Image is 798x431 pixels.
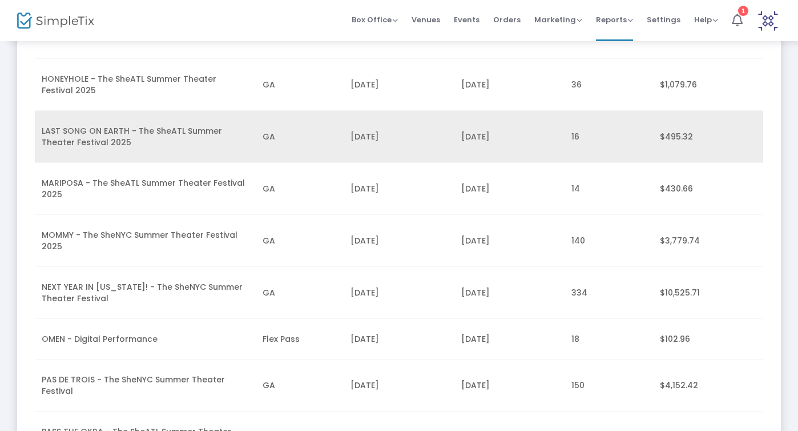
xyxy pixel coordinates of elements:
[35,267,256,319] td: NEXT YEAR IN [US_STATE]! - The SheNYC Summer Theater Festival
[344,215,454,267] td: [DATE]
[565,111,653,163] td: 16
[35,215,256,267] td: MOMMY - The SheNYC Summer Theater Festival 2025
[344,319,454,360] td: [DATE]
[454,267,565,319] td: [DATE]
[565,59,653,111] td: 36
[653,215,763,267] td: $3,779.74
[344,267,454,319] td: [DATE]
[256,360,344,412] td: GA
[565,319,653,360] td: 18
[694,14,718,25] span: Help
[454,215,565,267] td: [DATE]
[596,14,633,25] span: Reports
[35,163,256,215] td: MARIPOSA - The SheATL Summer Theater Festival 2025
[256,163,344,215] td: GA
[412,5,440,34] span: Venues
[493,5,521,34] span: Orders
[653,319,763,360] td: $102.96
[565,163,653,215] td: 14
[256,215,344,267] td: GA
[565,267,653,319] td: 334
[454,5,479,34] span: Events
[454,59,565,111] td: [DATE]
[454,360,565,412] td: [DATE]
[454,163,565,215] td: [DATE]
[738,6,748,16] div: 1
[647,5,680,34] span: Settings
[256,267,344,319] td: GA
[534,14,582,25] span: Marketing
[653,59,763,111] td: $1,079.76
[352,14,398,25] span: Box Office
[653,111,763,163] td: $495.32
[454,319,565,360] td: [DATE]
[256,111,344,163] td: GA
[35,319,256,360] td: OMEN - Digital Performance
[344,59,454,111] td: [DATE]
[344,360,454,412] td: [DATE]
[35,360,256,412] td: PAS DE TROIS - The SheNYC Summer Theater Festival
[565,360,653,412] td: 150
[454,111,565,163] td: [DATE]
[35,59,256,111] td: HONEYHOLE - The SheATL Summer Theater Festival 2025
[653,267,763,319] td: $10,525.71
[256,59,344,111] td: GA
[653,163,763,215] td: $430.66
[565,215,653,267] td: 140
[344,111,454,163] td: [DATE]
[653,360,763,412] td: $4,152.42
[344,163,454,215] td: [DATE]
[35,111,256,163] td: LAST SONG ON EARTH - The SheATL Summer Theater Festival 2025
[256,319,344,360] td: Flex Pass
